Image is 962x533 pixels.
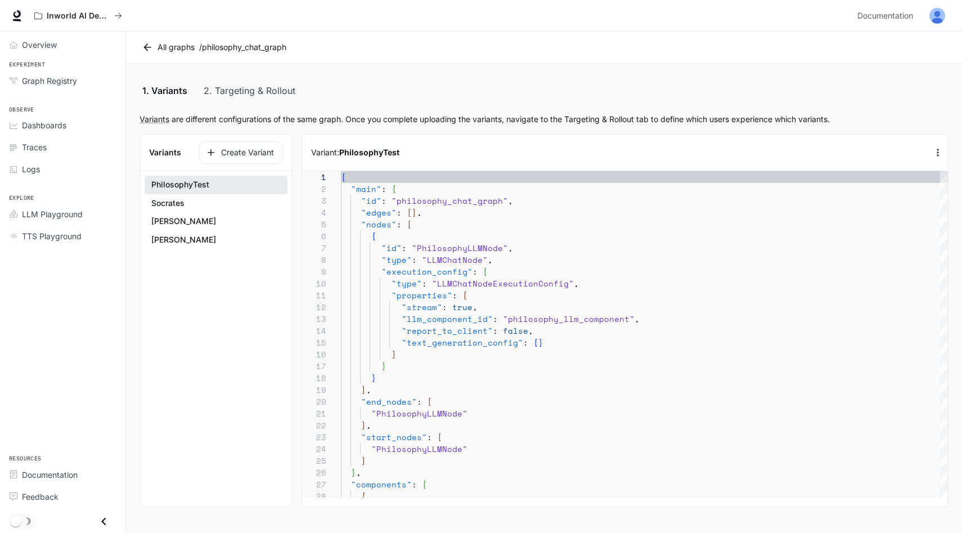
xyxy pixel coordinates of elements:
[392,183,397,195] span: {
[29,5,127,27] button: All workspaces
[302,325,326,337] div: 14
[503,313,635,325] span: "philosophy_llm_component"
[145,230,287,249] button: [PERSON_NAME]
[462,289,467,301] span: {
[5,159,121,179] a: Logs
[302,337,326,348] div: 15
[302,277,326,289] div: 10
[381,360,386,372] span: }
[371,372,376,384] span: }
[204,77,295,104] a: 2. Targeting & Rollout
[473,301,478,313] span: ,
[145,176,287,194] button: PhilosophyTest
[508,242,513,254] span: ,
[199,141,283,164] button: Create Variant
[361,455,366,467] span: ]
[397,218,402,230] span: :
[361,419,366,431] span: ]
[22,163,40,175] span: Logs
[392,195,508,207] span: "philosophy_chat_graph"
[145,194,287,213] button: Socrates
[857,9,913,23] span: Documentation
[483,266,488,277] span: {
[432,277,574,289] span: "LLMChatNodeExecutionConfig"
[635,313,640,325] span: ,
[22,141,47,153] span: Traces
[417,207,422,218] span: ,
[5,204,121,224] a: LLM Playground
[437,431,442,443] span: [
[356,467,361,478] span: ,
[339,147,399,157] b: PhilosophyTest
[302,195,326,207] div: 3
[574,277,579,289] span: ,
[533,337,538,348] span: {
[402,325,493,337] span: "report_to_client"
[853,5,921,27] a: Documentation
[302,266,326,277] div: 9
[302,313,326,325] div: 13
[402,301,442,313] span: "stream"
[508,195,513,207] span: ,
[302,407,326,419] div: 21
[412,478,417,490] span: :
[302,230,326,242] div: 6
[302,348,326,360] div: 16
[361,218,397,230] span: "nodes"
[302,396,326,407] div: 20
[392,289,452,301] span: "properties"
[302,289,326,301] div: 11
[47,11,110,21] p: Inworld AI Demos
[361,396,417,407] span: "end_nodes"
[302,384,326,396] div: 19
[366,384,371,396] span: ,
[381,266,473,277] span: "execution_config"
[302,443,326,455] div: 24
[371,407,467,419] span: "PhilosophyLLMNode"
[503,325,528,337] span: false
[361,207,397,218] span: "edges"
[22,491,59,503] span: Feedback
[422,254,488,266] span: "LLMChatNode"
[302,490,326,502] div: 28
[402,337,523,348] span: "text_generation_config"
[402,313,493,325] span: "llm_component_id"
[361,195,381,207] span: "id"
[371,443,467,455] span: "PhilosophyLLMNode"
[493,325,498,337] span: :
[452,301,473,313] span: true
[488,254,493,266] span: ,
[140,113,948,125] p: are different configurations of the same graph. Once you complete uploading the variants, navigat...
[22,75,77,87] span: Graph Registry
[91,510,116,533] button: Close drawer
[392,348,397,360] span: }
[302,183,326,195] div: 2
[22,208,83,220] span: LLM Playground
[366,419,371,431] span: ,
[22,39,57,51] span: Overview
[302,419,326,431] div: 22
[427,396,432,407] span: [
[145,212,287,231] button: [PERSON_NAME]
[302,171,326,183] div: 1
[302,431,326,443] div: 23
[412,254,417,266] span: :
[5,35,121,55] a: Overview
[302,242,326,254] div: 7
[5,226,121,246] a: TTS Playground
[473,266,478,277] span: :
[5,465,121,485] a: Documentation
[412,242,508,254] span: "PhilosophyLLMNode"
[5,115,121,135] a: Dashboards
[528,325,533,337] span: ,
[417,396,422,407] span: :
[302,478,326,490] div: 27
[22,119,66,131] span: Dashboards
[5,487,121,507] a: Feedback
[22,230,82,242] span: TTS Playground
[381,183,386,195] span: :
[381,254,412,266] span: "type"
[538,337,543,348] span: }
[361,490,366,502] span: {
[427,431,432,443] span: :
